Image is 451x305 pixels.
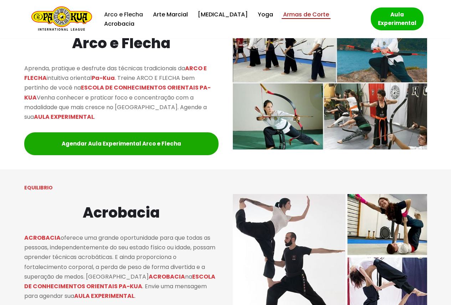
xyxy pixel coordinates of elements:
a: Arte Marcial [153,10,188,19]
a: Acrobacia [104,19,134,29]
mark: ESCOLA DE CONHECIMENTOS ORIENTAIS PA-KUA [24,83,211,101]
img: Pa-Kua arco e flecha [233,20,427,150]
mark: ESCOLA DE CONHECIMENTOS ORIENTAIS PA-KUA [24,273,215,290]
a: Arco e Flecha [104,10,143,19]
a: Agendar Aula Experimental Arco e Flecha [24,132,219,155]
a: Escola de Conhecimentos Orientais Pa-Kua Uma escola para toda família [28,6,92,32]
strong: EQUILIBRIO [24,184,53,191]
h2: Acrobacia [24,201,219,224]
a: Aula Experimental [371,7,424,30]
mark: ACROBACIA [24,234,61,242]
p: oferece uma grande oportunidade para que todas as pessoas, independentemente do seu estado físico... [24,233,219,301]
h2: Arco e Flecha [24,32,219,55]
p: Aprenda, pratique e desfrute das técnicas tradicionais da intuitiva oriental . Treine ARCO E FLEC... [24,63,219,122]
mark: ACROBACIA [149,273,185,281]
a: Armas de Corte [283,10,329,19]
mark: AULA EXPERIMENTAL [74,292,134,300]
a: [MEDICAL_DATA] [198,10,248,19]
mark: Pa-Kua [92,74,115,82]
a: Yoga [258,10,273,19]
div: Menu primário [103,10,360,29]
mark: AULA EXPERIMENTAL [34,113,94,121]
